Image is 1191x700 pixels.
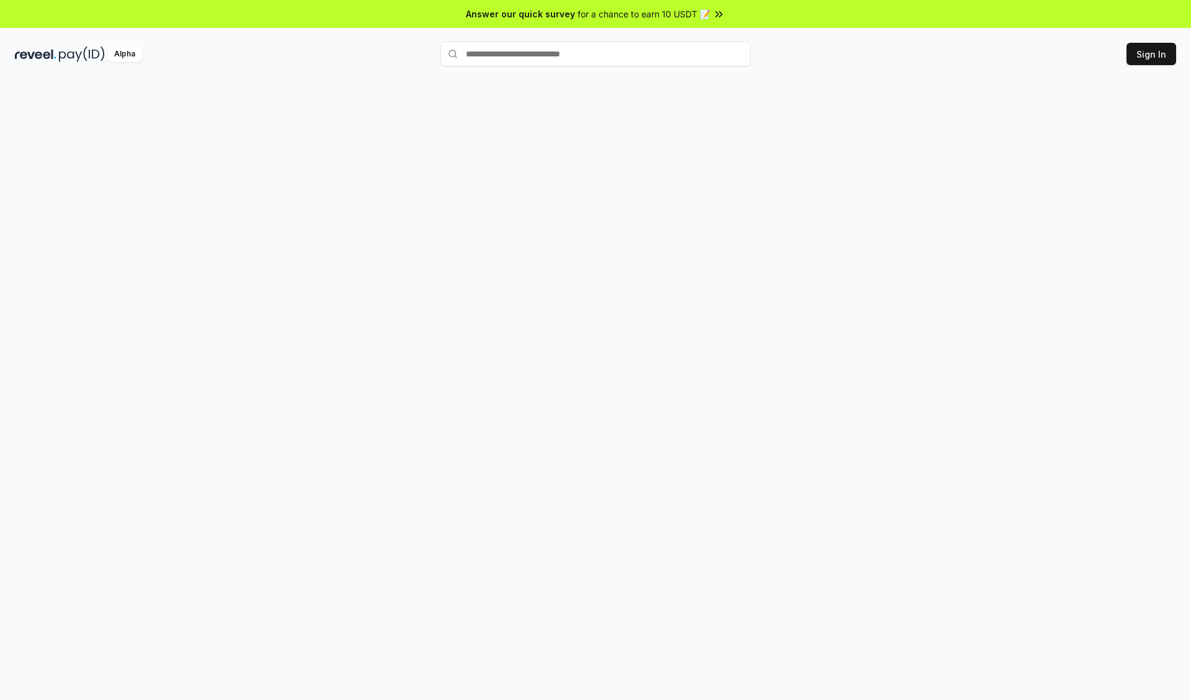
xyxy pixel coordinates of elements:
img: pay_id [59,47,105,62]
span: Answer our quick survey [466,7,575,20]
div: Alpha [107,47,142,62]
span: for a chance to earn 10 USDT 📝 [578,7,710,20]
img: reveel_dark [15,47,56,62]
button: Sign In [1126,43,1176,65]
